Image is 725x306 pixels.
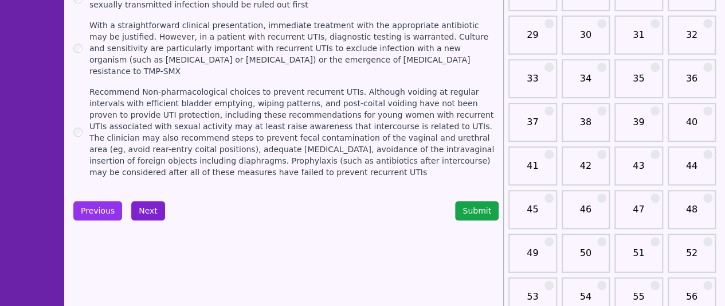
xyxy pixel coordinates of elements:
[89,86,499,178] label: Recommend Non-pharmacological choices to prevent recurrent UTIs. Although voiding at regular inte...
[565,203,607,226] a: 46
[671,115,713,138] a: 40
[618,159,660,182] a: 43
[89,20,499,77] label: With a straightforward clinical presentation, immediate treatment with the appropriate antibiotic...
[565,28,607,51] a: 30
[565,115,607,138] a: 38
[565,246,607,269] a: 50
[618,203,660,226] a: 47
[618,72,660,95] a: 35
[671,28,713,51] a: 32
[73,201,122,220] button: Previous
[618,115,660,138] a: 39
[671,203,713,226] a: 48
[512,246,554,269] a: 49
[455,201,499,220] button: Submit
[565,159,607,182] a: 42
[618,28,660,51] a: 31
[618,246,660,269] a: 51
[565,72,607,95] a: 34
[671,72,713,95] a: 36
[671,159,713,182] a: 44
[512,28,554,51] a: 29
[512,159,554,182] a: 41
[671,246,713,269] a: 52
[131,201,165,220] button: Next
[512,115,554,138] a: 37
[512,203,554,226] a: 45
[512,72,554,95] a: 33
